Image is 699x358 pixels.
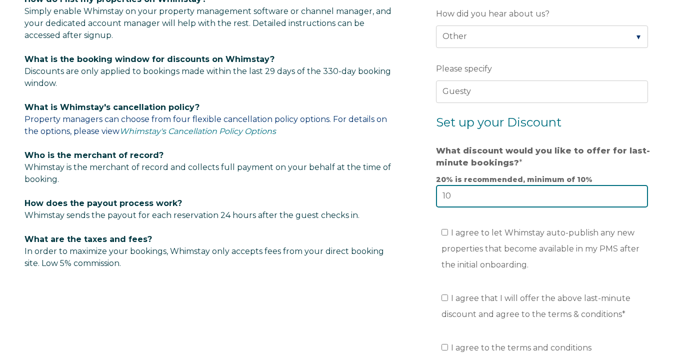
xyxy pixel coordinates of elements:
[24,101,396,137] p: Property managers can choose from four flexible cancellation policy options. For details on the o...
[441,344,448,350] input: I agree to the terms and conditionsRead Full Terms and Conditions
[24,66,391,88] span: Discounts are only applied to bookings made within the last 29 days of the 330-day booking window.
[24,54,274,64] span: What is the booking window for discounts on Whimstay?
[24,234,384,268] span: In order to maximize your bookings, Whimstay only accepts fees from your direct booking site. Low...
[436,61,492,76] span: Please specify
[24,210,359,220] span: Whimstay sends the payout for each reservation 24 hours after the guest checks in.
[436,115,561,129] span: Set up your Discount
[441,294,448,301] input: I agree that I will offer the above last-minute discount and agree to the terms & conditions*
[441,228,639,269] span: I agree to let Whimstay auto-publish any new properties that become available in my PMS after the...
[24,234,152,244] span: What are the taxes and fees?
[24,150,163,160] span: Who is the merchant of record?
[24,198,182,208] span: How does the payout process work?
[436,175,592,184] strong: 20% is recommended, minimum of 10%
[441,229,448,235] input: I agree to let Whimstay auto-publish any new properties that become available in my PMS after the...
[24,162,391,184] span: Whimstay is the merchant of record and collects full payment on your behalf at the time of booking.
[436,6,549,21] span: How did you hear about us?
[24,6,391,40] span: Simply enable Whimstay on your property management software or channel manager, and your dedicate...
[436,146,650,167] strong: What discount would you like to offer for last-minute bookings?
[24,102,199,112] span: What is Whimstay's cancellation policy?
[441,293,630,319] span: I agree that I will offer the above last-minute discount and agree to the terms & conditions
[119,126,276,136] a: Whimstay's Cancellation Policy Options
